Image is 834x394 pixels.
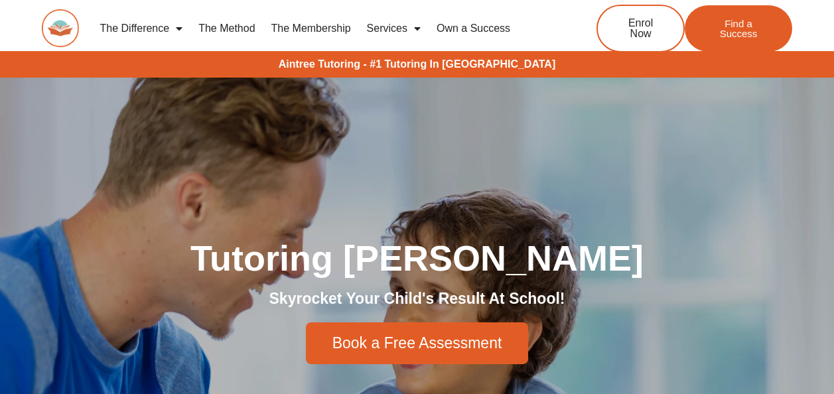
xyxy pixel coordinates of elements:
nav: Menu [92,13,554,44]
span: Enrol Now [618,18,663,39]
h2: Skyrocket Your Child's Result At School! [46,289,789,309]
a: Own a Success [429,13,518,44]
a: The Difference [92,13,191,44]
a: Enrol Now [596,5,685,52]
a: The Method [190,13,263,44]
a: Services [359,13,429,44]
h1: Tutoring [PERSON_NAME] [46,240,789,276]
span: Book a Free Assessment [332,336,502,351]
a: The Membership [263,13,359,44]
a: Find a Success [685,5,792,52]
span: Find a Success [705,19,772,38]
a: Book a Free Assessment [306,322,529,364]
